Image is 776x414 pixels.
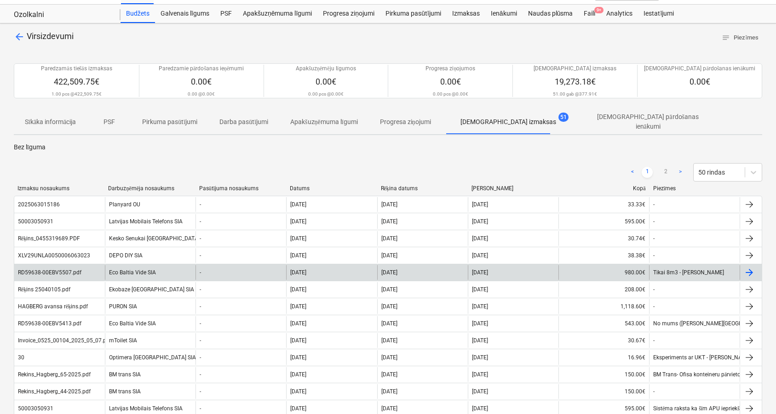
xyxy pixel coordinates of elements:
div: [DATE] [381,388,397,395]
div: [DATE] [381,303,397,310]
a: Faili9+ [578,5,601,23]
a: Iestatījumi [638,5,679,23]
p: 1.00 pcs @ 422,509.75€ [52,91,102,97]
div: [DATE] [472,337,488,344]
div: Rēķins_0455319689.PDF [18,235,80,242]
p: Paredzamie pārdošanas ieņēmumi [159,65,244,73]
div: 595.00€ [558,214,649,229]
div: [DATE] [290,354,306,361]
div: - [200,405,201,412]
a: Budžets [121,5,155,23]
div: Rēķina datums [381,185,464,192]
div: XLV29UNLA0050006063023 [18,252,90,259]
div: [DATE] [472,320,488,327]
a: Galvenais līgums [155,5,215,23]
div: [DATE] [472,218,488,225]
span: 0.00€ [316,77,336,86]
a: Page 1 is your current page [642,167,653,178]
div: - [653,201,655,208]
span: 51 [558,113,569,122]
div: Latvijas Mobilais Telefons SIA [105,214,195,229]
div: 33.33€ [558,197,649,212]
a: Analytics [601,5,638,23]
div: 543.00€ [558,316,649,331]
div: 30.74€ [558,231,649,246]
p: Darba pasūtījumi [219,117,268,127]
p: Progresa ziņojumi [380,117,431,127]
div: [DATE] [290,371,306,378]
div: [DATE] [472,286,488,293]
div: 38.38€ [558,248,649,263]
div: Planyard OU [105,197,195,212]
div: - [200,286,201,293]
div: Invoice_0525_00104_2025_05_07.pdf [18,337,111,344]
a: Next page [675,167,686,178]
div: [DATE] [381,354,397,361]
p: PSF [98,117,120,127]
div: [DATE] [472,303,488,310]
div: - [200,371,201,378]
div: - [200,235,201,242]
a: PSF [215,5,237,23]
a: Apakšuzņēmuma līgumi [237,5,317,23]
div: - [200,388,201,395]
p: [DEMOGRAPHIC_DATA] pārdošanas ienākumi [644,65,755,73]
div: HAGBERG avansa rēķins.pdf [18,303,88,310]
span: 9+ [594,7,604,13]
div: [DATE] [381,218,397,225]
div: - [200,201,201,208]
p: Pirkuma pasūtījumi [142,117,197,127]
div: 30.67€ [558,333,649,348]
div: - [653,337,655,344]
p: 0.00 pcs @ 0.00€ [308,91,344,97]
div: [DATE] [472,252,488,259]
div: [DATE] [381,320,397,327]
div: Pasūtījuma nosaukums [199,185,282,192]
div: 208.00€ [558,282,649,297]
a: Progresa ziņojumi [317,5,380,23]
div: Rekins_Hagberg_44-2025.pdf [18,388,91,395]
p: 51.00 gab @ 377.91€ [553,91,597,97]
div: Ozolkalni [14,10,109,20]
div: - [653,252,655,259]
div: [DATE] [290,218,306,225]
div: Ekobaze [GEOGRAPHIC_DATA] SIA [105,282,195,297]
div: Kesko Senukai [GEOGRAPHIC_DATA] AS [105,231,195,246]
div: PURON SIA [105,299,195,314]
div: - [200,320,201,327]
div: - [200,269,201,276]
p: [DEMOGRAPHIC_DATA] izmaksas [534,65,616,73]
div: Faili [578,5,601,23]
div: 2025063015186 [18,201,60,208]
div: - [653,218,655,225]
div: Eksperiments ar UKT - [PERSON_NAME] [653,354,751,361]
button: Piezīmes [718,31,762,45]
div: 16.96€ [558,350,649,365]
a: Naudas plūsma [523,5,579,23]
div: 30 [18,354,24,361]
a: Pirkuma pasūtījumi [380,5,447,23]
span: 19,273.18€ [555,77,596,86]
div: [DATE] [290,337,306,344]
div: - [653,303,655,310]
div: Optimera [GEOGRAPHIC_DATA] SIA [105,350,195,365]
div: 980.00€ [558,265,649,280]
div: Kopā [562,185,645,192]
div: [DATE] [472,235,488,242]
div: [DATE] [381,269,397,276]
div: Ienākumi [485,5,523,23]
div: 50003050931 [18,405,53,412]
div: - [200,337,201,344]
div: Eco Baltia Vide SIA [105,316,195,331]
div: [DATE] [290,269,306,276]
div: [DATE] [290,286,306,293]
div: 1,118.60€ [558,299,649,314]
span: 0.00€ [191,77,212,86]
span: arrow_back [14,31,25,42]
div: [DATE] [381,371,397,378]
div: [DATE] [290,303,306,310]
